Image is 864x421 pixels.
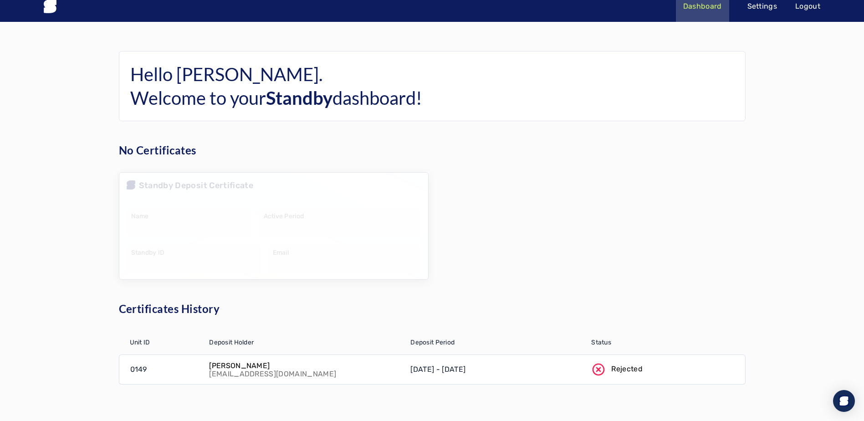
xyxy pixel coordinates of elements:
p: Certificates History [119,302,220,316]
p: [PERSON_NAME] [209,361,336,370]
p: Logout [795,1,820,12]
span: Deposit Period [410,338,455,347]
div: Open Intercom Messenger [833,390,855,412]
p: Settings [747,1,777,12]
p: Dashboard [683,1,722,12]
span: Unit ID [130,338,150,347]
h6: Hello [PERSON_NAME]. Welcome to your dashboard! [130,62,734,110]
span: Status [591,338,611,347]
span: Standby [266,87,332,109]
p: No Certificates [119,143,196,158]
p: Rejected [611,364,643,375]
p: 0149 [130,364,147,375]
p: [DATE] - [DATE] [410,364,465,375]
span: Deposit Holder [209,338,254,347]
p: [EMAIL_ADDRESS][DOMAIN_NAME] [209,370,336,378]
